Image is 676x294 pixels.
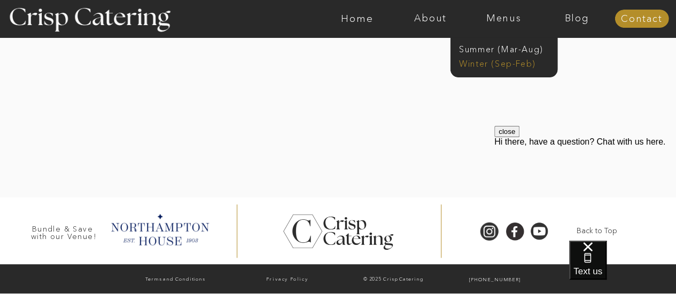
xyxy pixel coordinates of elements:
[459,58,547,68] a: Winter (Sep-Feb)
[569,241,676,294] iframe: podium webchat widget bubble
[494,126,676,254] iframe: podium webchat widget prompt
[27,225,101,235] h3: Bundle & Save with our Venue!
[467,13,540,24] a: Menus
[233,274,341,285] a: Privacy Policy
[446,275,544,285] a: [PHONE_NUMBER]
[459,43,555,53] a: Summer (Mar-Aug)
[121,274,230,285] a: Terms and Conditions
[540,13,613,24] a: Blog
[321,13,394,24] a: Home
[615,14,669,25] a: Contact
[394,13,467,24] a: About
